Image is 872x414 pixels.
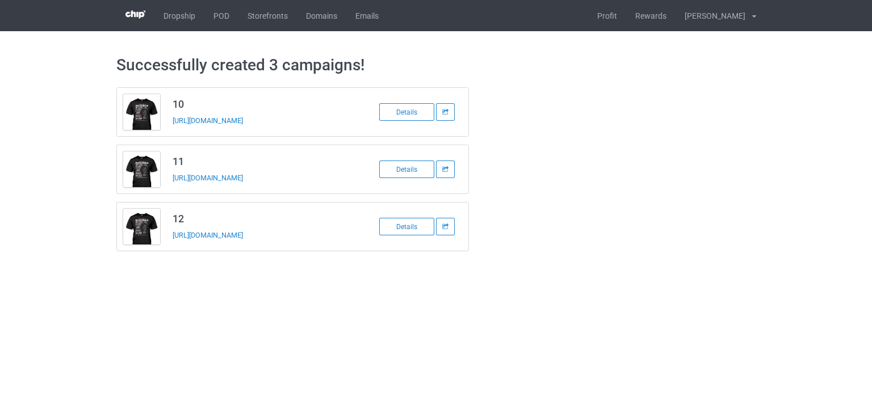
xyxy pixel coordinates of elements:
[379,107,436,116] a: Details
[173,231,243,239] a: [URL][DOMAIN_NAME]
[173,174,243,182] a: [URL][DOMAIN_NAME]
[379,160,434,178] div: Details
[379,164,436,174] a: Details
[676,2,745,30] div: [PERSON_NAME]
[173,155,352,168] h3: 11
[173,98,352,111] h3: 10
[125,10,145,19] img: 3d383065fc803cdd16c62507c020ddf8.png
[379,103,434,121] div: Details
[116,55,756,75] h1: Successfully created 3 campaigns!
[173,212,352,225] h3: 12
[379,218,434,235] div: Details
[379,222,436,231] a: Details
[173,116,243,125] a: [URL][DOMAIN_NAME]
